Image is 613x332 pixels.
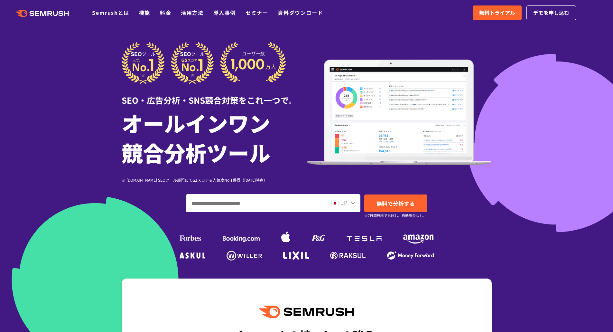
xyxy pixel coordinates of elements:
span: JP [341,199,347,206]
img: Semrush [259,306,354,318]
span: 無料トライアル [479,9,515,17]
a: 機能 [139,9,150,16]
a: 導入事例 [213,9,236,16]
a: Semrushとは [92,9,129,16]
a: 料金 [160,9,171,16]
span: デモを申し込む [533,9,569,17]
div: ※ [DOMAIN_NAME] SEOツール部門にてG2スコア＆人気度No.1獲得（[DATE]時点） [122,177,307,183]
a: 無料トライアル [473,5,522,20]
a: 活用方法 [181,9,203,16]
a: 資料ダウンロード [278,9,323,16]
span: 無料で分析する [376,199,415,207]
a: セミナー [246,9,268,16]
a: デモを申し込む [526,5,576,20]
a: 無料で分析する [364,194,427,212]
small: ※7日間無料でお試し。自動課金なし。 [364,213,426,219]
input: ドメイン、キーワードまたはURLを入力してください [186,194,326,212]
div: SEO・広告分析・SNS競合対策をこれ一つで。 [122,84,307,106]
h1: オールインワン 競合分析ツール [122,108,307,167]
